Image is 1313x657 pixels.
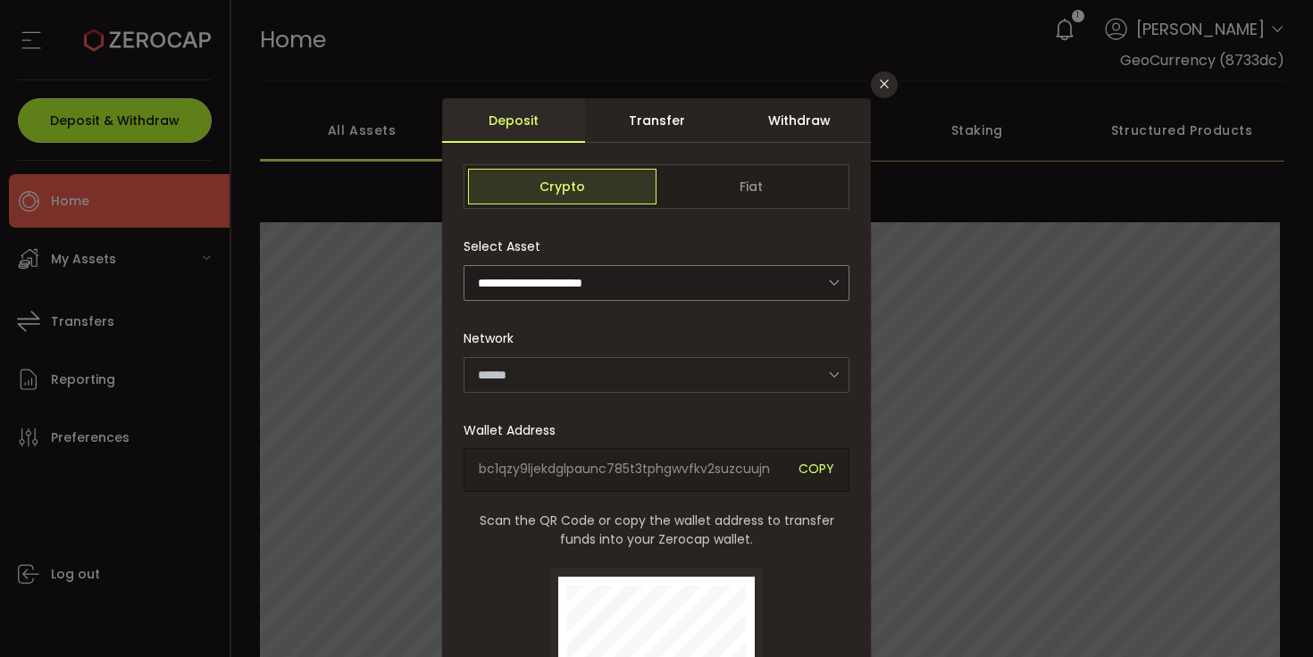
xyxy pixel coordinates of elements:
[442,98,585,143] div: Deposit
[728,98,871,143] div: Withdraw
[585,98,728,143] div: Transfer
[479,460,785,480] span: bc1qzy9ljekdglpaunc785t3tphgwvfkv2suzcuujn
[799,460,834,480] span: COPY
[468,169,656,204] span: Crypto
[464,421,566,439] label: Wallet Address
[871,71,898,98] button: Close
[464,329,524,347] label: Network
[464,511,849,549] span: Scan the QR Code or copy the wallet address to transfer funds into your Zerocap wallet.
[656,169,845,204] span: Fiat
[464,237,551,255] label: Select Asset
[1224,571,1313,657] div: Widżet czatu
[1224,571,1313,657] iframe: Chat Widget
